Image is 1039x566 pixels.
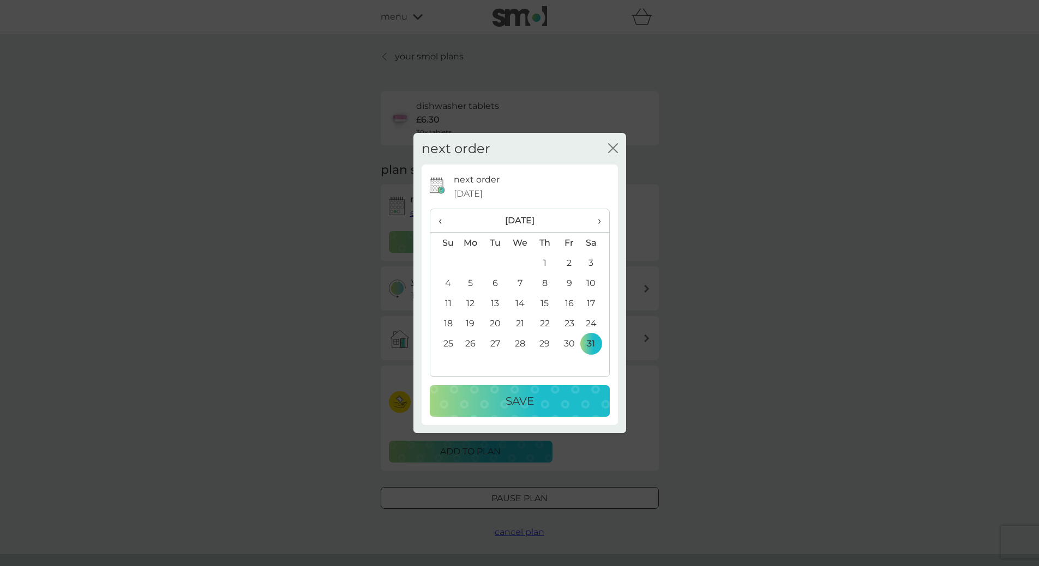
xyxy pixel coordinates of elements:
[483,313,507,333] td: 20
[458,333,483,354] td: 26
[590,209,600,232] span: ›
[458,313,483,333] td: 19
[507,273,532,293] td: 7
[532,313,557,333] td: 22
[507,313,532,333] td: 21
[581,313,609,333] td: 24
[458,209,582,233] th: [DATE]
[439,209,450,232] span: ‹
[557,293,581,313] td: 16
[507,233,532,253] th: We
[581,293,609,313] td: 17
[608,143,618,155] button: close
[557,233,581,253] th: Fr
[581,333,609,354] td: 31
[458,293,483,313] td: 12
[506,392,534,410] p: Save
[430,273,458,293] td: 4
[557,273,581,293] td: 9
[532,293,557,313] td: 15
[454,173,500,187] p: next order
[430,385,610,417] button: Save
[532,253,557,273] td: 1
[557,253,581,273] td: 2
[483,233,507,253] th: Tu
[483,273,507,293] td: 6
[532,273,557,293] td: 8
[507,333,532,354] td: 28
[483,333,507,354] td: 27
[430,233,458,253] th: Su
[430,293,458,313] td: 11
[581,233,609,253] th: Sa
[483,293,507,313] td: 13
[458,273,483,293] td: 5
[557,333,581,354] td: 30
[458,233,483,253] th: Mo
[430,333,458,354] td: 25
[557,313,581,333] td: 23
[430,313,458,333] td: 18
[532,233,557,253] th: Th
[581,273,609,293] td: 10
[532,333,557,354] td: 29
[581,253,609,273] td: 3
[454,187,483,201] span: [DATE]
[507,293,532,313] td: 14
[422,141,490,157] h2: next order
